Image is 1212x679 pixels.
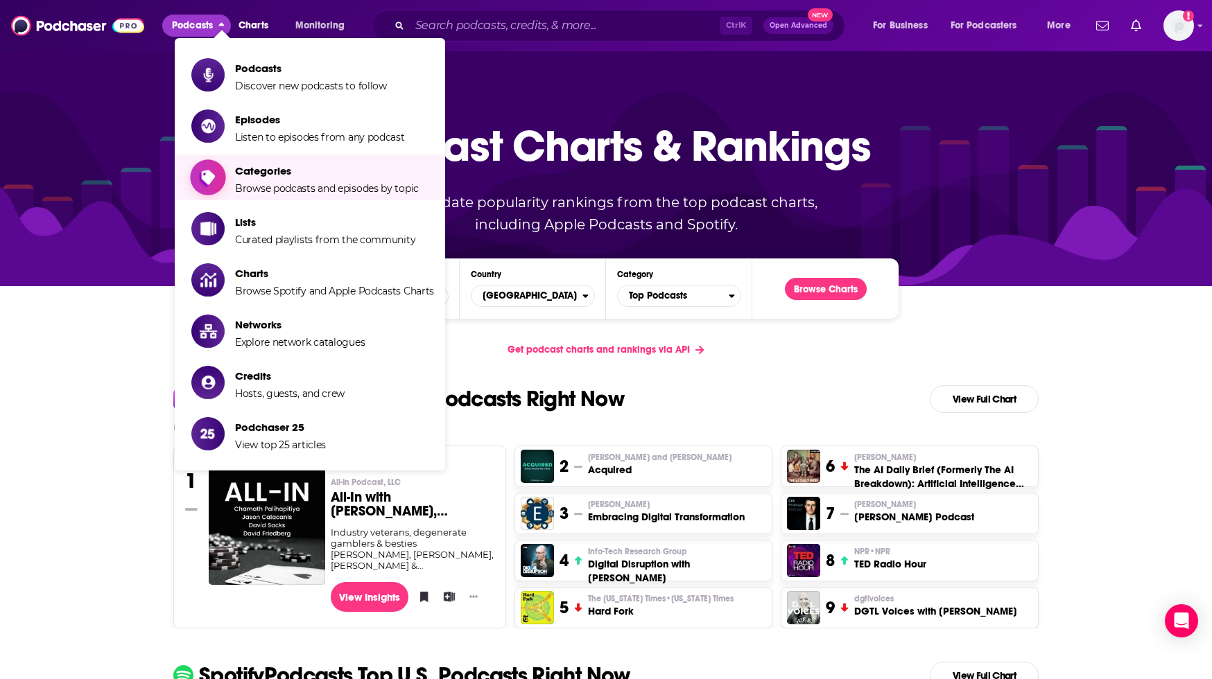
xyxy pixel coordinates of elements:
span: Networks [235,318,365,331]
span: [GEOGRAPHIC_DATA] [471,284,582,308]
a: [PERSON_NAME] and [PERSON_NAME]Acquired [588,452,731,477]
img: Hard Fork [521,591,554,624]
span: Top Podcasts [618,284,729,308]
h3: TED Radio Hour [854,557,926,571]
a: dgtlvoicesDGTL Voices with [PERSON_NAME] [854,593,1017,618]
img: apple Icon [173,389,193,409]
a: Get podcast charts and rankings via API [496,333,715,367]
a: [PERSON_NAME]The AI Daily Brief (Formerly The AI Breakdown): Artificial Intelligence News and Ana... [854,452,1032,491]
a: TED Radio Hour [787,544,820,577]
p: Apple Podcasts Top U.S. Podcasts Right Now [199,388,624,410]
h3: Acquired [588,463,731,477]
h3: 8 [826,550,835,571]
span: For Podcasters [951,16,1017,35]
h3: 2 [560,456,569,477]
a: NPR•NPRTED Radio Hour [854,546,926,571]
img: DGTL Voices with Ed Marx [787,591,820,624]
p: All-In Podcast, LLC [331,477,495,488]
button: open menu [1037,15,1088,37]
a: Charts [230,15,277,37]
span: For Business [873,16,928,35]
span: Lists [235,215,415,229]
h3: 6 [826,456,835,477]
p: Lex Fridman [854,499,974,510]
span: Episodes [235,113,405,126]
button: Add to List [439,586,453,607]
h3: Hard Fork [588,604,734,618]
a: View Insights [331,582,409,612]
span: Explore network catalogues [235,336,365,349]
span: Curated playlists from the community [235,233,415,246]
div: Search podcasts, credits, & more... [385,10,858,42]
span: Open Advanced [770,22,827,29]
div: Industry veterans, degenerate gamblers & besties [PERSON_NAME], [PERSON_NAME], [PERSON_NAME] & [P... [331,527,495,571]
button: open menu [863,15,945,37]
button: Open AdvancedNew [763,17,833,34]
a: Show notifications dropdown [1125,14,1147,37]
svg: Add a profile image [1183,10,1194,21]
img: Podchaser - Follow, Share and Rate Podcasts [11,12,144,39]
a: [PERSON_NAME][PERSON_NAME] Podcast [854,499,974,524]
span: More [1047,16,1071,35]
span: Listen to episodes from any podcast [235,131,405,143]
button: Show More Button [464,590,483,603]
a: [PERSON_NAME]Embracing Digital Transformation [588,499,745,524]
button: close menu [162,15,231,37]
p: Up-to-date popularity rankings from the top podcast charts, including Apple Podcasts and Spotify. [367,191,845,236]
input: Search podcasts, credits, & more... [410,15,720,37]
img: User Profile [1163,10,1194,41]
a: All-In with Chamath, Jason, Sacks & Friedberg [209,468,325,584]
p: Podcast Charts & Rankings [342,100,871,191]
p: Ben Gilbert and David Rosenthal [588,452,731,463]
p: dgtlvoices [854,593,1017,604]
span: Podcasts [235,62,387,75]
button: Browse Charts [785,278,867,300]
h3: DGTL Voices with [PERSON_NAME] [854,604,1017,618]
img: Lex Fridman Podcast [787,497,820,530]
h3: 1 [185,468,197,493]
span: • NPR [869,547,890,556]
h3: The AI Daily Brief (Formerly The AI Breakdown): Artificial Intelligence News and Analysis [854,463,1032,491]
p: NPR • NPR [854,546,926,557]
span: Get podcast charts and rankings via API [508,344,690,355]
button: Countries [471,285,595,307]
button: open menu [942,15,1037,37]
a: Info-Tech Research GroupDigital Disruption with [PERSON_NAME] [588,546,766,585]
p: Info-Tech Research Group [588,546,766,557]
span: Hosts, guests, and crew [235,387,345,400]
img: Embracing Digital Transformation [521,497,554,530]
p: Nathaniel Whittemore [854,452,1032,463]
span: [PERSON_NAME] [854,499,916,510]
h3: 5 [560,597,569,618]
span: The [US_STATE] Times [588,593,734,604]
img: Digital Disruption with Geoff Nielson [521,544,554,577]
p: Updated: [DATE] [162,423,1050,436]
p: Dr. Darren Pulsipher [588,499,745,510]
a: Show notifications dropdown [1091,14,1114,37]
span: All-In Podcast, LLC [331,477,401,488]
a: All-In with Chamath, Jason, Sacks & Friedberg [209,468,325,585]
button: Show profile menu [1163,10,1194,41]
span: New [808,8,833,21]
a: The AI Daily Brief (Formerly The AI Breakdown): Artificial Intelligence News and Analysis [787,450,820,483]
h3: 7 [826,503,835,524]
span: [PERSON_NAME] [588,499,650,510]
img: Acquired [521,450,554,483]
a: View Full Chart [930,385,1039,413]
span: Podchaser 25 [235,421,326,434]
span: Browse podcasts and episodes by topic [235,182,419,195]
button: Bookmark Podcast [414,586,428,607]
span: Logged in as meaghankoppel [1163,10,1194,41]
button: open menu [286,15,363,37]
a: All-In Podcast, LLCAll-In with [PERSON_NAME], [PERSON_NAME] & [PERSON_NAME] [331,477,495,527]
